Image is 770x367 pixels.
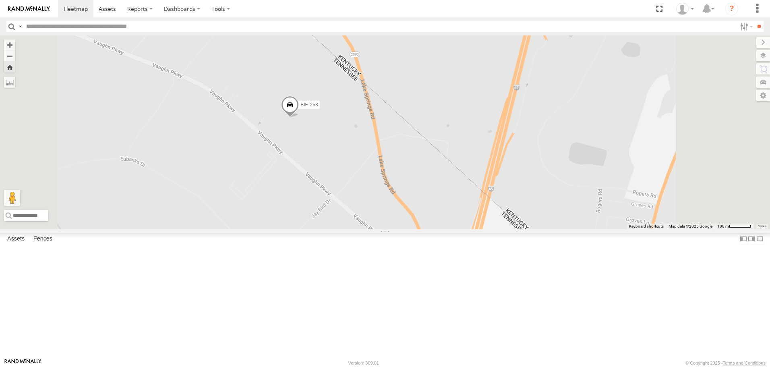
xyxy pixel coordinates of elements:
[4,39,15,50] button: Zoom in
[4,62,15,73] button: Zoom Home
[756,233,764,245] label: Hide Summary Table
[4,190,20,206] button: Drag Pegman onto the map to open Street View
[8,6,50,12] img: rand-logo.svg
[300,102,318,108] span: BIH 253
[747,233,756,245] label: Dock Summary Table to the Right
[739,233,747,245] label: Dock Summary Table to the Left
[17,21,23,32] label: Search Query
[756,90,770,101] label: Map Settings
[715,224,754,229] button: Map Scale: 100 m per 52 pixels
[4,359,41,367] a: Visit our Website
[717,224,729,228] span: 100 m
[723,361,766,365] a: Terms and Conditions
[4,50,15,62] button: Zoom out
[29,234,56,245] label: Fences
[4,77,15,88] label: Measure
[737,21,754,32] label: Search Filter Options
[3,234,29,245] label: Assets
[629,224,664,229] button: Keyboard shortcuts
[348,361,379,365] div: Version: 309.01
[669,224,712,228] span: Map data ©2025 Google
[758,224,766,228] a: Terms (opens in new tab)
[685,361,766,365] div: © Copyright 2025 -
[725,2,738,15] i: ?
[673,3,697,15] div: Nele .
